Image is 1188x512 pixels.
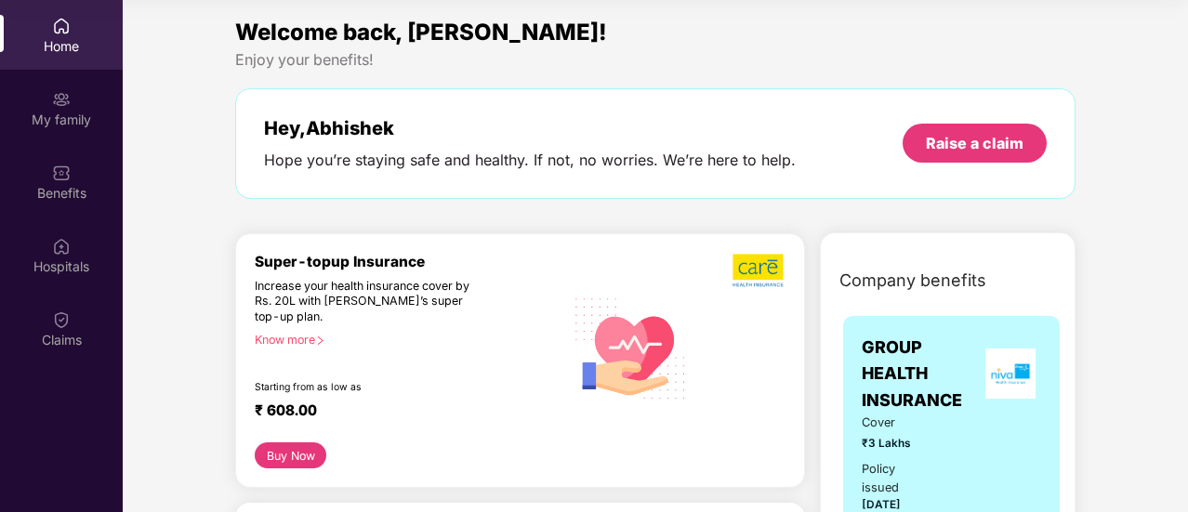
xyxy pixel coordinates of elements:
[255,401,546,424] div: ₹ 608.00
[839,268,986,294] span: Company benefits
[235,50,1076,70] div: Enjoy your benefits!
[52,310,71,329] img: svg+xml;base64,PHN2ZyBpZD0iQ2xhaW0iIHhtbG5zPSJodHRwOi8vd3d3LnczLm9yZy8yMDAwL3N2ZyIgd2lkdGg9IjIwIi...
[52,90,71,109] img: svg+xml;base64,PHN2ZyB3aWR0aD0iMjAiIGhlaWdodD0iMjAiIHZpZXdCb3g9IjAgMCAyMCAyMCIgZmlsbD0ibm9uZSIgeG...
[52,164,71,182] img: svg+xml;base64,PHN2ZyBpZD0iQmVuZWZpdHMiIHhtbG5zPSJodHRwOi8vd3d3LnczLm9yZy8yMDAwL3N2ZyIgd2lkdGg9Ij...
[255,442,326,468] button: Buy Now
[255,253,564,270] div: Super-topup Insurance
[255,279,484,325] div: Increase your health insurance cover by Rs. 20L with [PERSON_NAME]’s super top-up plan.
[255,381,485,394] div: Starting from as low as
[862,414,930,432] span: Cover
[862,498,901,511] span: [DATE]
[264,151,796,170] div: Hope you’re staying safe and healthy. If not, no worries. We’re here to help.
[926,133,1023,153] div: Raise a claim
[264,117,796,139] div: Hey, Abhishek
[52,17,71,35] img: svg+xml;base64,PHN2ZyBpZD0iSG9tZSIgeG1sbnM9Imh0dHA6Ly93d3cudzMub3JnLzIwMDAvc3ZnIiB3aWR0aD0iMjAiIG...
[733,253,785,288] img: b5dec4f62d2307b9de63beb79f102df3.png
[862,335,980,414] span: GROUP HEALTH INSURANCE
[52,237,71,256] img: svg+xml;base64,PHN2ZyBpZD0iSG9zcGl0YWxzIiB4bWxucz0iaHR0cDovL3d3dy53My5vcmcvMjAwMC9zdmciIHdpZHRoPS...
[862,435,930,453] span: ₹3 Lakhs
[235,19,607,46] span: Welcome back, [PERSON_NAME]!
[985,348,1036,399] img: insurerLogo
[862,460,930,497] div: Policy issued
[564,280,697,414] img: svg+xml;base64,PHN2ZyB4bWxucz0iaHR0cDovL3d3dy53My5vcmcvMjAwMC9zdmciIHhtbG5zOnhsaW5rPSJodHRwOi8vd3...
[315,335,325,346] span: right
[255,333,553,346] div: Know more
